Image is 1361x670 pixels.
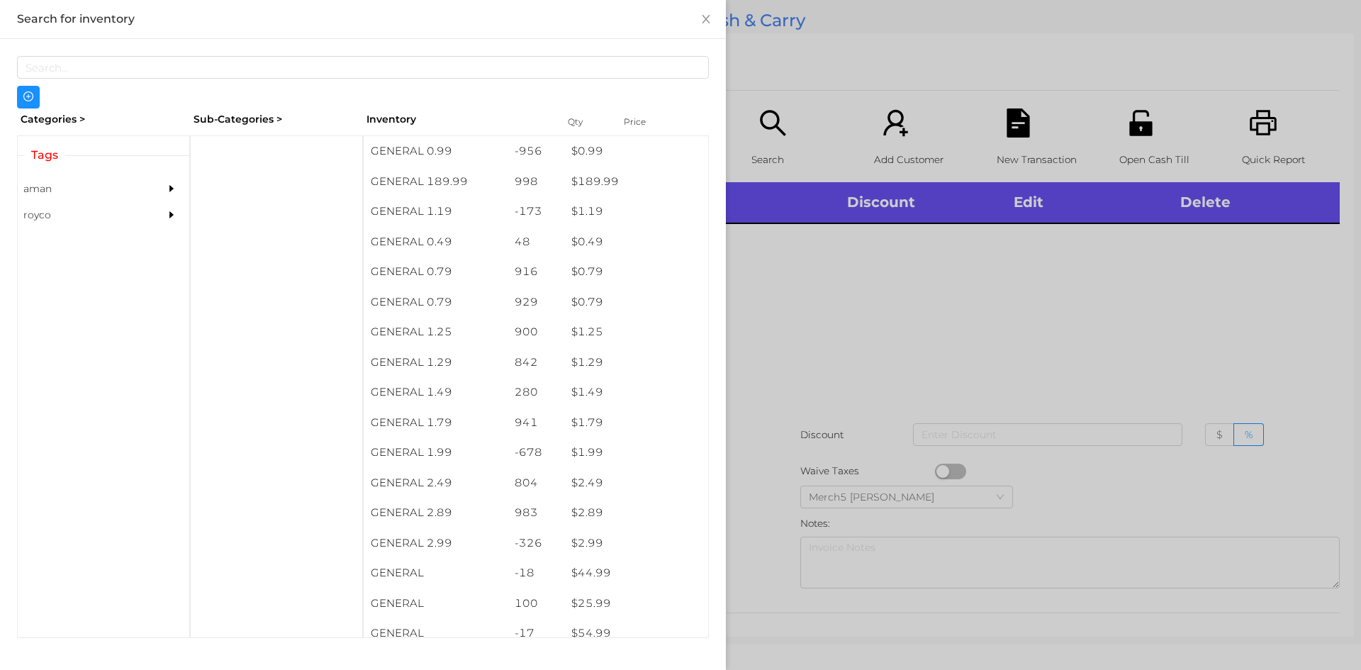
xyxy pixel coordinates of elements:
[508,317,565,347] div: 900
[508,498,565,528] div: 983
[564,347,708,378] div: $ 1.29
[564,377,708,408] div: $ 1.49
[564,196,708,227] div: $ 1.19
[364,377,508,408] div: GENERAL 1.49
[564,408,708,438] div: $ 1.79
[508,257,565,287] div: 916
[564,558,708,588] div: $ 44.99
[564,618,708,649] div: $ 54.99
[364,196,508,227] div: GENERAL 1.19
[564,468,708,498] div: $ 2.49
[364,588,508,619] div: GENERAL
[508,347,565,378] div: 842
[364,618,508,649] div: GENERAL
[700,13,712,25] i: icon: close
[564,257,708,287] div: $ 0.79
[620,112,677,132] div: Price
[564,287,708,318] div: $ 0.79
[508,468,565,498] div: 804
[564,498,708,528] div: $ 2.89
[17,56,709,79] input: Search...
[508,377,565,408] div: 280
[564,528,708,559] div: $ 2.99
[364,528,508,559] div: GENERAL 2.99
[366,112,550,127] div: Inventory
[564,227,708,257] div: $ 0.49
[508,528,565,559] div: -326
[364,408,508,438] div: GENERAL 1.79
[364,257,508,287] div: GENERAL 0.79
[364,437,508,468] div: GENERAL 1.99
[18,176,147,202] div: aman
[364,227,508,257] div: GENERAL 0.49
[564,317,708,347] div: $ 1.25
[508,227,565,257] div: 48
[508,588,565,619] div: 100
[17,11,709,27] div: Search for inventory
[508,196,565,227] div: -173
[364,347,508,378] div: GENERAL 1.29
[508,558,565,588] div: -18
[564,588,708,619] div: $ 25.99
[364,317,508,347] div: GENERAL 1.25
[508,287,565,318] div: 929
[564,167,708,197] div: $ 189.99
[564,136,708,167] div: $ 0.99
[508,167,565,197] div: 998
[508,408,565,438] div: 941
[364,468,508,498] div: GENERAL 2.49
[508,437,565,468] div: -678
[564,437,708,468] div: $ 1.99
[508,618,565,649] div: -17
[364,136,508,167] div: GENERAL 0.99
[167,184,177,194] i: icon: caret-right
[364,167,508,197] div: GENERAL 189.99
[364,287,508,318] div: GENERAL 0.79
[190,108,363,130] div: Sub-Categories >
[508,136,565,167] div: -956
[564,112,607,132] div: Qty
[24,147,65,164] span: Tags
[167,210,177,220] i: icon: caret-right
[364,558,508,588] div: GENERAL
[364,498,508,528] div: GENERAL 2.89
[17,86,40,108] button: icon: plus-circle
[17,108,190,130] div: Categories >
[18,202,147,228] div: royco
